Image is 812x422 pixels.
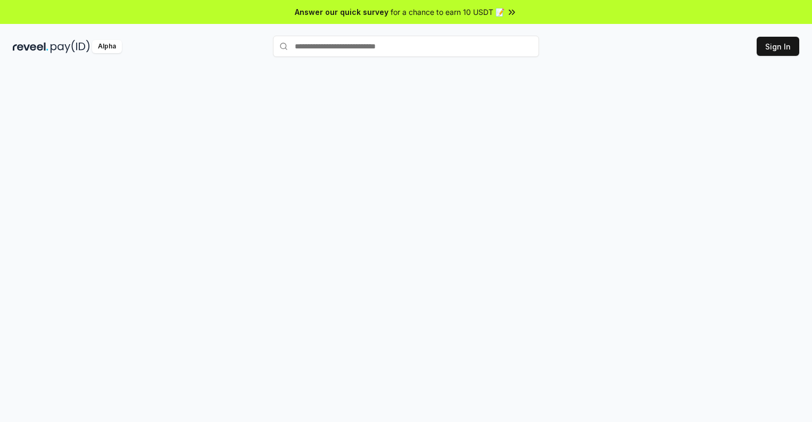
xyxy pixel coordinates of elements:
[92,40,122,53] div: Alpha
[757,37,799,56] button: Sign In
[295,6,388,18] span: Answer our quick survey
[13,40,48,53] img: reveel_dark
[51,40,90,53] img: pay_id
[391,6,504,18] span: for a chance to earn 10 USDT 📝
